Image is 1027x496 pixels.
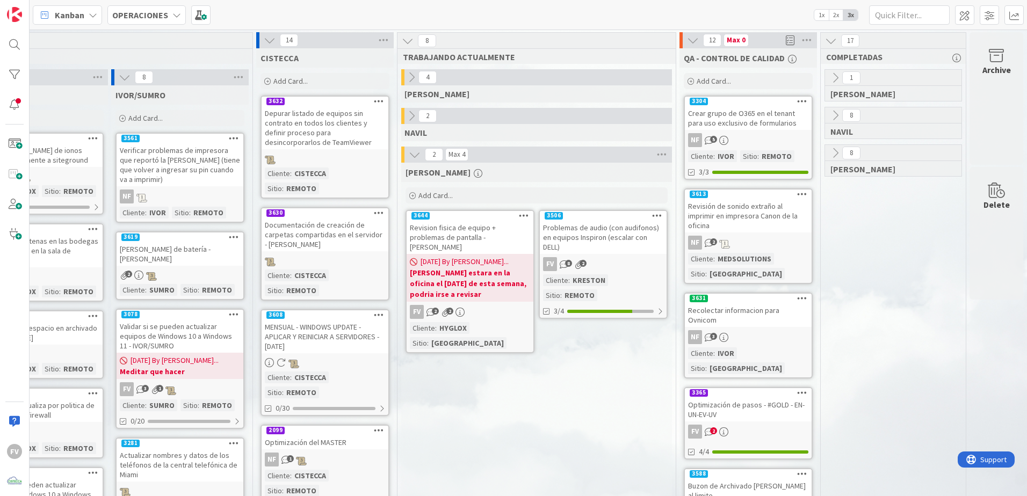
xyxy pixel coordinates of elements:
[684,387,813,459] a: 3365Optimización de pasos - #GOLD - EN-UN-EV-UVFV4/4
[685,330,812,344] div: NF
[59,363,61,375] span: :
[265,386,282,398] div: Sitio
[262,208,388,218] div: 3630
[115,90,165,100] span: IVOR/SUMRO
[142,385,149,392] span: 3
[843,10,858,20] span: 3x
[128,113,163,123] span: Add Card...
[410,337,427,349] div: Sitio
[407,305,533,319] div: FV
[684,293,813,378] a: 3631Recolectar informacion para OvnicomNFCliente:IVORSitio:[GEOGRAPHIC_DATA]
[61,442,96,454] div: REMOTO
[115,231,244,300] a: 3619[PERSON_NAME] de batería - [PERSON_NAME]Cliente:SUMROSitio:REMOTO
[543,289,560,301] div: Sitio
[545,212,563,220] div: 3506
[403,52,662,62] span: TRABAJANDO ACTUALMENTE
[273,76,308,86] span: Add Card...
[410,267,530,300] b: [PERSON_NAME] estara en la oficina el [DATE] de esta semana, podria irse a revisar
[699,166,709,178] span: 3/3
[59,185,61,197] span: :
[125,271,132,278] span: 2
[685,469,812,479] div: 3588
[156,385,163,392] span: 1
[406,167,471,178] span: FERNANDO
[684,53,785,63] span: QA - CONTROL DE CALIDAD
[690,470,708,478] div: 3588
[715,150,737,162] div: IVOR
[42,442,59,454] div: Sitio
[290,470,292,482] span: :
[710,427,717,434] span: 2
[292,269,329,281] div: CISTECCA
[727,38,746,43] div: Max 0
[7,444,22,459] div: FV
[757,150,759,162] span: :
[266,98,285,105] div: 3632
[262,426,388,435] div: 2099
[282,386,284,398] span: :
[568,274,570,286] span: :
[540,211,667,254] div: 3506Problemas de audio (con audifonos) en equipos Inspiron (escalar con DELL)
[685,97,812,130] div: 3304Crear grupo de O365 en el tenant para uso exclusivo de formularios
[688,253,713,265] div: Cliente
[262,97,388,149] div: 3632Depurar listado de equipos sin contrato en todos los clientes y definir proceso para desincor...
[262,426,388,449] div: 2099Optimización del MASTER
[690,98,708,105] div: 3304
[554,305,564,317] span: 3/4
[565,260,572,267] span: 8
[262,97,388,106] div: 3632
[685,97,812,106] div: 3304
[446,308,453,315] span: 2
[685,388,812,421] div: 3365Optimización de pasos - #GOLD - EN-UN-EV-UV
[276,403,290,414] span: 0/30
[842,71,860,84] span: 1
[262,320,388,353] div: MENSUAL - WINDOWS UPDATE - APLICAR Y REINICIAR A SERVIDORES - [DATE]
[262,310,388,353] div: 3608MENSUAL - WINDOWS UPDATE - APLICAR Y REINICIAR A SERVIDORES - [DATE]
[261,309,389,416] a: 3608MENSUAL - WINDOWS UPDATE - APLICAR Y REINICIAR A SERVIDORES - [DATE]Cliente:CISTECCASitio:REM...
[432,308,439,315] span: 2
[265,285,282,296] div: Sitio
[121,234,140,241] div: 3619
[705,268,707,280] span: :
[814,10,829,20] span: 1x
[842,147,860,159] span: 8
[265,269,290,281] div: Cliente
[685,294,812,327] div: 3631Recolectar informacion para Ovnicom
[427,337,429,349] span: :
[117,319,243,353] div: Validar si se pueden actualizar equipos de Windows 10 a Windows 11 - IVOR/SUMRO
[261,207,389,301] a: 3630Documentación de creación de carpetas compartidas en el servidor - [PERSON_NAME]Cliente:CISTE...
[685,106,812,130] div: Crear grupo de O365 en el tenant para uso exclusivo de formularios
[265,183,282,194] div: Sitio
[684,188,813,284] a: 3613Revisión de sonido extraño al imprimir en impresora Canon de la oficinaNFCliente:MEDSOLUTIONS...
[284,183,319,194] div: REMOTO
[983,198,1010,211] div: Delete
[117,439,243,482] div: 3281Actualizar nombres y datos de los teléfonos de la central telefónica de Miami
[713,253,715,265] span: :
[685,425,812,439] div: FV
[688,236,702,250] div: NF
[562,289,597,301] div: REMOTO
[61,363,96,375] div: REMOTO
[287,455,294,462] span: 1
[418,71,437,84] span: 4
[982,63,1011,76] div: Archive
[121,311,140,318] div: 3078
[713,150,715,162] span: :
[120,399,145,411] div: Cliente
[145,207,147,218] span: :
[290,371,292,383] span: :
[261,96,389,199] a: 3632Depurar listado de equipos sin contrato en todos los clientes y definir proceso para desincor...
[59,286,61,297] span: :
[131,355,219,366] span: [DATE] By [PERSON_NAME]...
[266,209,285,217] div: 3630
[117,232,243,266] div: 3619[PERSON_NAME] de batería - [PERSON_NAME]
[705,362,707,374] span: :
[117,310,243,319] div: 3078
[437,322,469,334] div: HYGLOX
[580,260,587,267] span: 2
[759,150,794,162] div: REMOTO
[147,399,177,411] div: SUMRO
[685,133,812,147] div: NF
[435,322,437,334] span: :
[410,322,435,334] div: Cliente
